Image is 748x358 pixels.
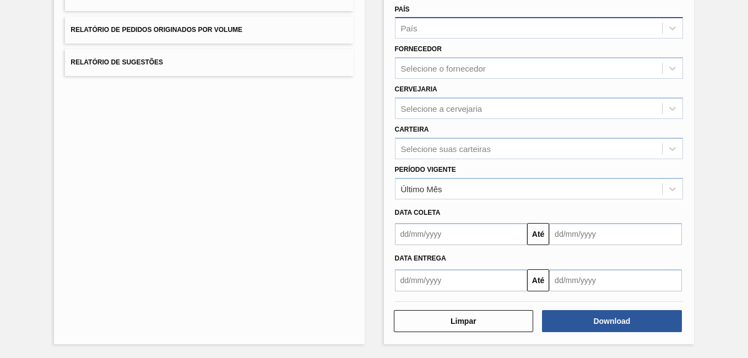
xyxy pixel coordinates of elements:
[401,144,491,153] div: Selecione suas carteiras
[401,184,442,193] div: Último Mês
[395,269,528,291] input: dd/mm/yyyy
[65,17,353,44] button: Relatório de Pedidos Originados por Volume
[395,126,429,133] label: Carteira
[71,26,242,34] span: Relatório de Pedidos Originados por Volume
[527,223,549,245] button: Até
[542,310,682,332] button: Download
[395,45,442,53] label: Fornecedor
[401,64,486,73] div: Selecione o fornecedor
[394,310,534,332] button: Limpar
[395,223,528,245] input: dd/mm/yyyy
[401,104,483,113] div: Selecione a cervejaria
[65,49,353,76] button: Relatório de Sugestões
[395,166,456,173] label: Período Vigente
[395,254,446,262] span: Data entrega
[549,223,682,245] input: dd/mm/yyyy
[527,269,549,291] button: Até
[395,6,410,13] label: País
[395,209,441,216] span: Data coleta
[71,58,163,66] span: Relatório de Sugestões
[549,269,682,291] input: dd/mm/yyyy
[395,85,437,93] label: Cervejaria
[401,24,418,33] div: País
